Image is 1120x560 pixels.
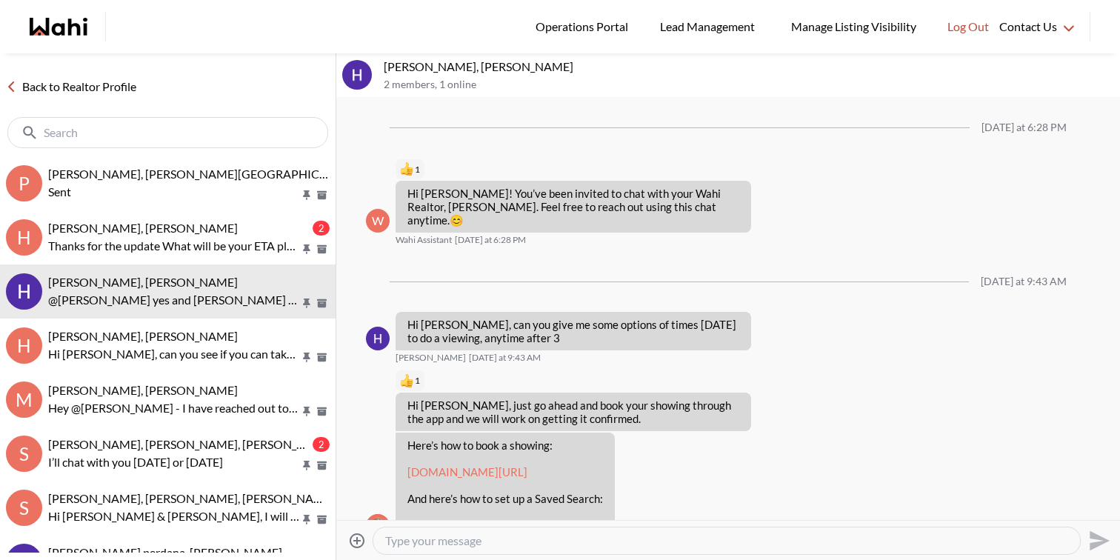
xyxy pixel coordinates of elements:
p: Hi [PERSON_NAME], can you give me some options of times [DATE] to do a viewing, anytime after 3 [407,318,739,344]
div: 2 [313,221,330,236]
img: H [366,327,390,350]
div: H [6,327,42,364]
div: P [6,165,42,201]
p: @[PERSON_NAME] yes and [PERSON_NAME] rescheduled as above for 10:30 am [48,291,300,309]
div: Hema Alageson [366,327,390,350]
button: Archive [314,405,330,418]
button: Archive [314,243,330,256]
span: [PERSON_NAME] [396,352,466,364]
p: Thanks for the update What will be your ETA pls sir Thx [48,237,300,255]
div: S [6,436,42,472]
div: Reaction list [396,158,757,181]
div: Hema Alageson, Faraz [342,60,372,90]
textarea: Type your message [385,533,1068,548]
p: Here’s how to book a showing: [407,439,603,452]
span: Wahi Assistant [396,234,452,246]
button: Archive [314,459,330,472]
span: [PERSON_NAME], [PERSON_NAME], [PERSON_NAME], [PERSON_NAME] [48,491,432,505]
div: Barbara Funt [366,514,390,538]
button: Pin [300,459,313,472]
p: Sent [48,183,300,201]
p: [PERSON_NAME], [PERSON_NAME] [384,59,1114,74]
p: Hi [PERSON_NAME], just go ahead and book your showing through the app and we will work on getting... [407,399,739,425]
button: Archive [314,351,330,364]
button: Pin [300,297,313,310]
input: Search [44,125,295,140]
p: Hey @[PERSON_NAME] - I have reached out to the listing agent to get the above details. [48,399,300,417]
span: [PERSON_NAME], [PERSON_NAME] [48,329,238,343]
p: I’ll chat with you [DATE] or [DATE] [48,453,300,471]
a: [DOMAIN_NAME][URL] [407,465,527,479]
span: [PERSON_NAME], [PERSON_NAME], [PERSON_NAME] [48,437,335,451]
img: H [342,60,372,90]
span: Lead Management [660,17,760,36]
button: Archive [314,297,330,310]
span: [PERSON_NAME], [PERSON_NAME] [48,221,238,235]
span: [PERSON_NAME] perdana, [PERSON_NAME] [48,545,282,559]
div: S [6,490,42,526]
img: B [366,514,390,538]
p: Hi [PERSON_NAME], can you see if you can take us to view [STREET_ADDRESS] [48,345,300,363]
p: 2 members , 1 online [384,79,1114,91]
div: W [366,209,390,233]
button: Pin [300,243,313,256]
div: M [6,381,42,418]
div: H [6,219,42,256]
button: Pin [300,405,313,418]
a: [DOMAIN_NAME][URL] [407,519,527,532]
div: [DATE] at 6:28 PM [981,121,1067,134]
img: H [6,273,42,310]
span: Log Out [947,17,989,36]
button: Pin [300,351,313,364]
span: 1 [415,164,420,176]
div: Reaction list [396,369,757,393]
p: Hi [PERSON_NAME]! You’ve been invited to chat with your Wahi Realtor, [PERSON_NAME]. Feel free to... [407,187,739,227]
span: [PERSON_NAME], [PERSON_NAME] [48,383,238,397]
span: 😊 [450,213,464,227]
span: Operations Portal [536,17,633,36]
time: 2025-08-21T22:28:26.133Z [455,234,526,246]
time: 2025-08-22T13:43:10.027Z [469,352,541,364]
span: [PERSON_NAME], [PERSON_NAME][GEOGRAPHIC_DATA] [48,167,358,181]
button: Reactions: like [400,375,420,387]
span: Manage Listing Visibility [787,17,921,36]
button: Archive [314,189,330,201]
div: [DATE] at 9:43 AM [981,276,1067,288]
p: And here’s how to set up a Saved Search: [407,492,603,505]
a: Wahi homepage [30,18,87,36]
button: Send [1081,524,1114,557]
div: Hema Alageson, Faraz [6,273,42,310]
button: Pin [300,189,313,201]
button: Reactions: like [400,164,420,176]
button: Archive [314,513,330,526]
span: 1 [415,375,420,387]
span: [PERSON_NAME], [PERSON_NAME] [48,275,238,289]
div: 2 [313,437,330,452]
p: Hi [PERSON_NAME] & [PERSON_NAME], I will reply to the above question in the other chat as this ch... [48,507,300,525]
button: Pin [300,513,313,526]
